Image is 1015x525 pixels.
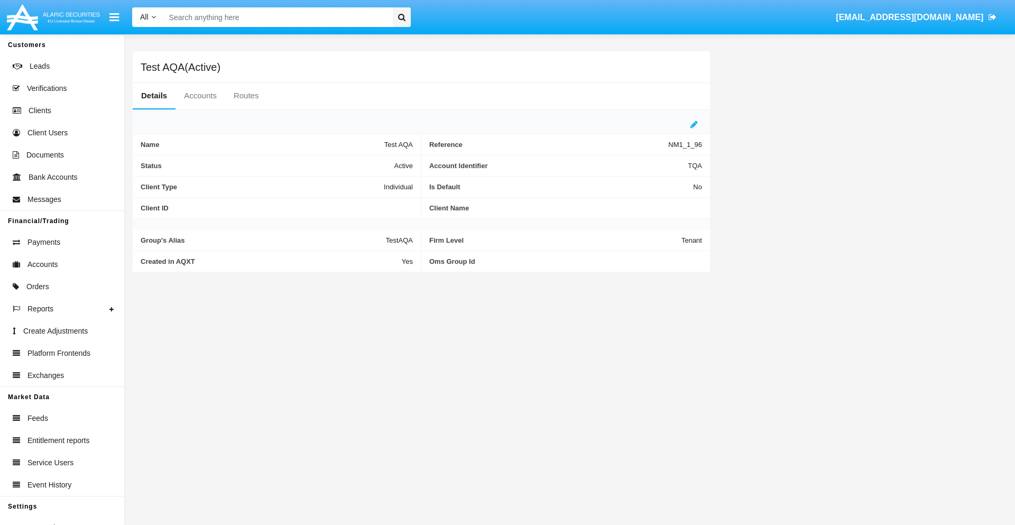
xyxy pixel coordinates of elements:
span: Group's Alias [141,236,386,244]
span: Clients [29,105,51,116]
span: Documents [26,150,64,161]
span: Active [394,162,413,170]
span: Is Default [429,183,693,191]
span: Test AQA [384,141,413,149]
span: Entitlement reports [27,435,90,446]
span: Client Type [141,183,384,191]
span: Accounts [27,259,58,270]
span: Name [141,141,384,149]
img: Logo image [5,2,101,33]
span: [EMAIL_ADDRESS][DOMAIN_NAME] [836,13,983,22]
span: Platform Frontends [27,348,90,359]
span: Bank Accounts [29,172,78,183]
span: Individual [384,183,413,191]
span: No [693,183,702,191]
a: Details [133,83,176,108]
span: Oms Group Id [429,257,702,265]
span: Event History [27,480,71,491]
span: Reports [27,303,53,315]
span: Messages [27,194,61,205]
span: Orders [26,281,49,292]
a: Accounts [176,83,225,108]
h5: Test AQA(Active) [141,63,220,71]
span: Status [141,162,394,170]
span: Tenant [681,236,702,244]
span: Verifications [27,83,67,94]
span: NM1_1_96 [668,141,702,149]
span: Exchanges [27,370,64,381]
span: Client Users [27,127,68,139]
span: Create Adjustments [23,326,88,337]
input: Search [164,7,389,27]
a: All [132,12,164,23]
a: [EMAIL_ADDRESS][DOMAIN_NAME] [831,3,1002,32]
span: Reference [429,141,668,149]
span: Client ID [141,204,413,212]
span: Leads [30,61,50,72]
span: Client Name [429,204,702,212]
span: Feeds [27,413,48,424]
span: TQA [688,162,702,170]
a: Routes [225,83,267,108]
span: Account Identifier [429,162,688,170]
span: Service Users [27,457,73,468]
span: Created in AQXT [141,257,402,265]
span: Firm Level [429,236,681,244]
span: TestAQA [386,236,413,244]
span: All [140,13,149,21]
span: Payments [27,237,60,248]
span: Yes [402,257,413,265]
